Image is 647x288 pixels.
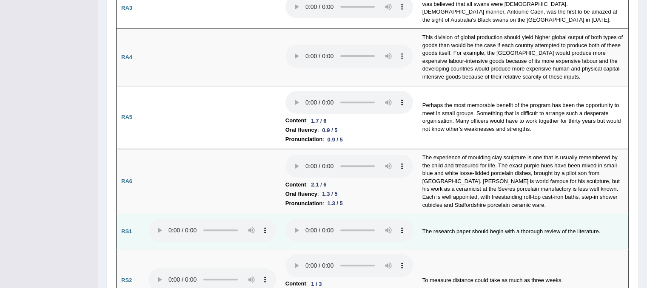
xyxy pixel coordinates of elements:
[285,199,322,208] b: Pronunciation
[308,116,330,125] div: 1.7 / 6
[121,277,132,283] b: RS2
[285,135,322,144] b: Pronunciation
[285,125,317,135] b: Oral fluency
[418,29,629,86] td: This division of global production should yield higher global output of both types of goods than ...
[121,114,132,120] b: RA5
[285,199,413,208] li: :
[418,86,629,149] td: Perhaps the most memorable benefit of the program has been the opportunity to meet in small group...
[285,135,413,144] li: :
[285,180,306,189] b: Content
[319,126,341,135] div: 0.9 / 5
[324,135,346,144] div: 0.9 / 5
[285,125,413,135] li: :
[418,149,629,214] td: The experience of moulding clay sculpture is one that is usually remembered by the child and trea...
[285,116,306,125] b: Content
[121,5,132,11] b: RA3
[418,214,629,249] td: The research paper should begin with a thorough review of the literature.
[121,54,132,60] b: RA4
[285,116,413,125] li: :
[285,180,413,189] li: :
[121,228,132,234] b: RS1
[285,189,317,199] b: Oral fluency
[308,180,330,189] div: 2.1 / 6
[121,178,132,184] b: RA6
[319,189,341,198] div: 1.3 / 5
[324,199,346,208] div: 1.3 / 5
[285,189,413,199] li: :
